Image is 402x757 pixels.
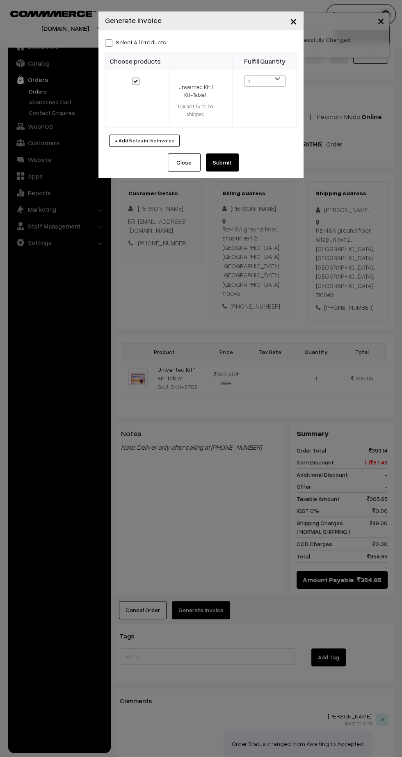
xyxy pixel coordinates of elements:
[105,15,162,26] h4: Generate Invoice
[245,75,285,87] span: 1
[283,8,304,34] button: Close
[206,153,239,172] button: Submit
[109,135,180,147] button: + Add Notes in the Invoice
[105,52,233,70] th: Choose products
[244,75,286,87] span: 1
[105,38,166,46] label: Select all Products
[168,153,201,172] button: Close
[174,103,217,119] div: 1 Quantity to be shipped
[290,13,297,28] span: ×
[233,52,297,70] th: Fulfill Quantity
[174,83,217,99] div: Unwanted Kit 1 Kit-Tablet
